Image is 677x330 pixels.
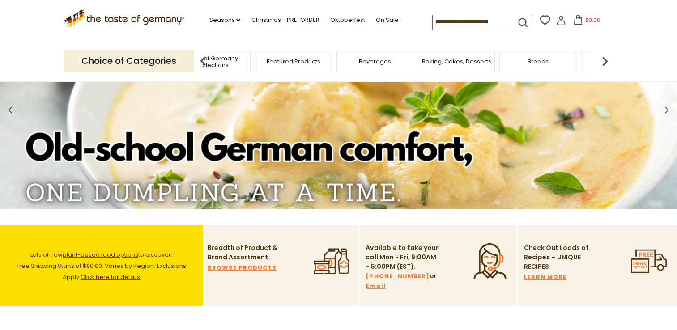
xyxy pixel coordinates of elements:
span: Lots of new to discover! Free Shipping Starts at $80.00. Varies by Region. Exclusions Apply. [17,250,186,281]
a: Beverages [359,58,391,65]
p: Available to take your call Mon - Fri, 9:00AM - 5:00PM (EST). or [366,243,439,291]
span: $0.00 [585,16,600,24]
button: $0.00 [568,15,606,28]
a: Christmas - PRE-ORDER [251,15,319,25]
a: LEARN MORE [524,272,566,282]
p: Choice of Categories [64,50,194,72]
p: Check Out Loads of Recipes – UNIQUE RECIPES [524,243,589,271]
a: Email [366,281,385,291]
a: On Sale [375,15,398,25]
a: Oktoberfest [330,15,365,25]
a: Breads [528,58,549,65]
img: previous arrow [194,52,212,70]
p: Breadth of Product & Brand Assortment [208,243,281,262]
a: plant-based food options [63,250,138,259]
img: next arrow [596,52,614,70]
a: Baking, Cakes, Desserts [422,58,491,65]
a: Click here for details [81,273,140,281]
a: [PHONE_NUMBER] [366,271,429,281]
a: Seasons [209,15,240,25]
a: Featured Products [267,58,320,65]
a: BROWSE PRODUCTS [208,263,277,273]
a: Taste of Germany Collections [176,55,248,68]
